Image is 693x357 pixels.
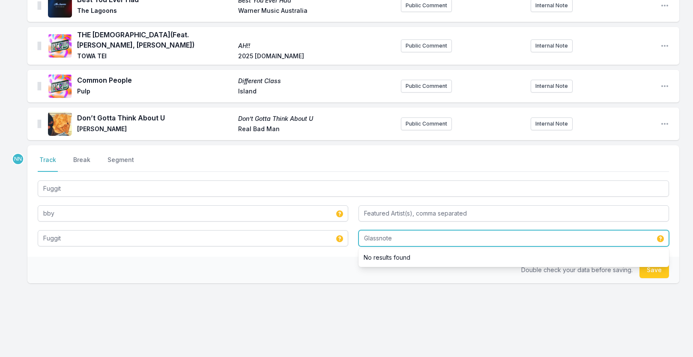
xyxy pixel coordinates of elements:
button: Internal Note [531,39,573,52]
button: Internal Note [531,80,573,93]
span: Double check your data before saving. [521,266,633,273]
img: AH!! [48,34,72,58]
img: Different Class [48,74,72,98]
span: The Lagoons [77,6,233,17]
img: Drag Handle [38,42,41,50]
button: Open playlist item options [660,1,669,10]
img: Don’t Gotta Think About U [48,112,72,136]
span: AH!! [238,42,394,50]
span: [PERSON_NAME] [77,125,233,135]
button: Internal Note [531,117,573,130]
span: Don’t Gotta Think About U [238,114,394,123]
span: THE [DEMOGRAPHIC_DATA] (Feat. [PERSON_NAME], [PERSON_NAME]) [77,30,233,50]
img: Drag Handle [38,120,41,128]
button: Open playlist item options [660,82,669,90]
button: Save [639,262,669,278]
button: Track [38,156,58,172]
span: Don’t Gotta Think About U [77,113,233,123]
button: Open playlist item options [660,42,669,50]
span: 2025 [DOMAIN_NAME] [238,52,394,62]
span: Pulp [77,87,233,97]
button: Public Comment [401,80,452,93]
button: Public Comment [401,39,452,52]
span: Warner Music Australia [238,6,394,17]
img: Drag Handle [38,82,41,90]
input: Featured Artist(s), comma separated [358,205,669,222]
span: Real Bad Man [238,125,394,135]
button: Segment [106,156,136,172]
span: Island [238,87,394,97]
button: Public Comment [401,117,452,130]
input: Album Title [38,230,348,246]
span: Common People [77,75,233,85]
img: Drag Handle [38,1,41,10]
button: Open playlist item options [660,120,669,128]
span: Different Class [238,77,394,85]
p: Nassir Nassirzadeh [12,153,24,165]
input: Record Label [358,230,669,246]
span: TOWA TEI [77,52,233,62]
li: No results found [358,250,669,265]
button: Break [72,156,92,172]
input: Track Title [38,180,669,197]
input: Artist [38,205,348,222]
